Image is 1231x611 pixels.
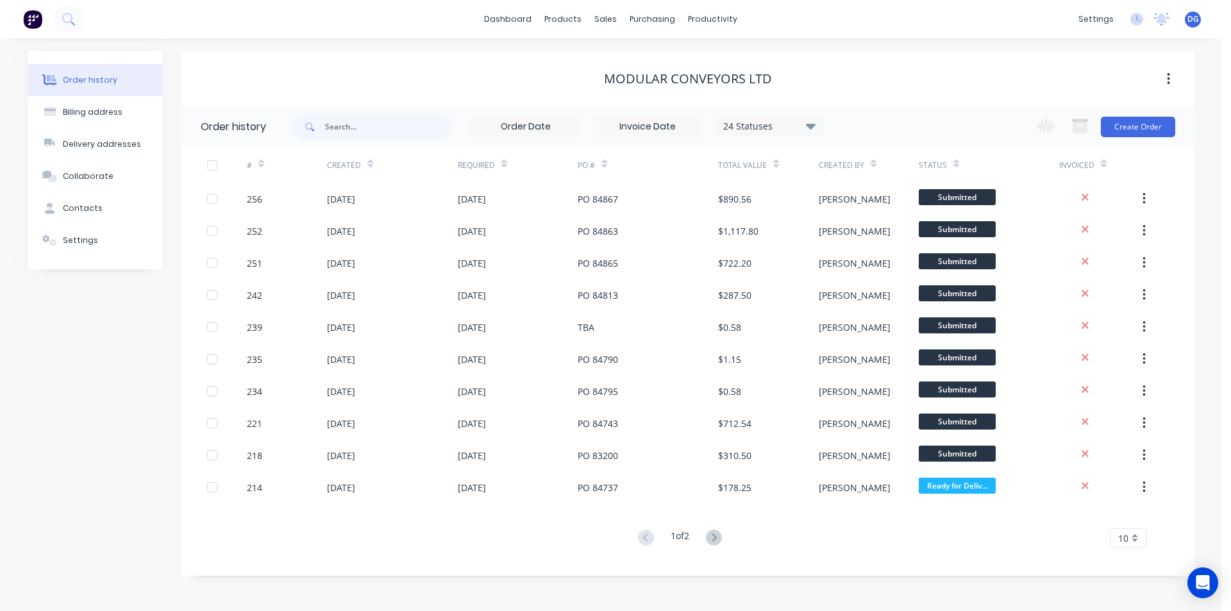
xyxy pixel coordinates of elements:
[718,417,751,430] div: $712.54
[327,160,361,171] div: Created
[919,446,996,462] span: Submitted
[327,289,355,302] div: [DATE]
[604,71,772,87] div: Modular Conveyors Ltd
[247,353,262,366] div: 235
[28,192,162,224] button: Contacts
[718,147,818,183] div: Total Value
[718,256,751,270] div: $722.20
[578,385,618,398] div: PO 84795
[819,147,919,183] div: Created By
[1187,13,1199,25] span: DG
[819,224,891,238] div: [PERSON_NAME]
[718,289,751,302] div: $287.50
[458,160,495,171] div: Required
[247,449,262,462] div: 218
[594,117,701,137] input: Invoice Date
[1059,147,1139,183] div: Invoiced
[247,147,327,183] div: #
[819,256,891,270] div: [PERSON_NAME]
[458,353,486,366] div: [DATE]
[919,253,996,269] span: Submitted
[247,417,262,430] div: 221
[718,449,751,462] div: $310.50
[578,224,618,238] div: PO 84863
[247,192,262,206] div: 256
[919,381,996,398] span: Submitted
[247,160,252,171] div: #
[819,321,891,334] div: [PERSON_NAME]
[1072,10,1120,29] div: settings
[247,481,262,494] div: 214
[682,10,744,29] div: productivity
[472,117,580,137] input: Order Date
[718,353,741,366] div: $1.15
[327,224,355,238] div: [DATE]
[919,478,996,494] span: Ready for Deliv...
[28,64,162,96] button: Order history
[327,353,355,366] div: [DATE]
[819,160,864,171] div: Created By
[919,189,996,205] span: Submitted
[671,529,689,548] div: 1 of 2
[578,289,618,302] div: PO 84813
[478,10,538,29] a: dashboard
[327,481,355,494] div: [DATE]
[578,481,618,494] div: PO 84737
[819,449,891,462] div: [PERSON_NAME]
[819,417,891,430] div: [PERSON_NAME]
[327,449,355,462] div: [DATE]
[63,74,117,86] div: Order history
[458,224,486,238] div: [DATE]
[919,285,996,301] span: Submitted
[458,385,486,398] div: [DATE]
[819,192,891,206] div: [PERSON_NAME]
[718,481,751,494] div: $178.25
[578,417,618,430] div: PO 84743
[458,417,486,430] div: [DATE]
[458,481,486,494] div: [DATE]
[458,192,486,206] div: [DATE]
[28,160,162,192] button: Collaborate
[325,114,452,140] input: Search...
[718,192,751,206] div: $890.56
[327,417,355,430] div: [DATE]
[63,203,103,214] div: Contacts
[578,449,618,462] div: PO 83200
[819,481,891,494] div: [PERSON_NAME]
[919,160,947,171] div: Status
[327,256,355,270] div: [DATE]
[538,10,588,29] div: products
[919,349,996,365] span: Submitted
[28,128,162,160] button: Delivery addresses
[718,385,741,398] div: $0.58
[578,353,618,366] div: PO 84790
[716,119,823,133] div: 24 Statuses
[247,385,262,398] div: 234
[1187,567,1218,598] div: Open Intercom Messenger
[919,147,1059,183] div: Status
[247,321,262,334] div: 239
[327,192,355,206] div: [DATE]
[819,289,891,302] div: [PERSON_NAME]
[919,317,996,333] span: Submitted
[63,138,141,150] div: Delivery addresses
[588,10,623,29] div: sales
[247,289,262,302] div: 242
[63,171,113,182] div: Collaborate
[578,321,594,334] div: TBA
[327,147,457,183] div: Created
[247,224,262,238] div: 252
[63,106,122,118] div: Billing address
[28,224,162,256] button: Settings
[919,414,996,430] span: Submitted
[718,224,758,238] div: $1,117.80
[201,119,266,135] div: Order history
[578,160,595,171] div: PO #
[578,256,618,270] div: PO 84865
[1118,531,1128,545] span: 10
[718,160,767,171] div: Total Value
[28,96,162,128] button: Billing address
[718,321,741,334] div: $0.58
[623,10,682,29] div: purchasing
[23,10,42,29] img: Factory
